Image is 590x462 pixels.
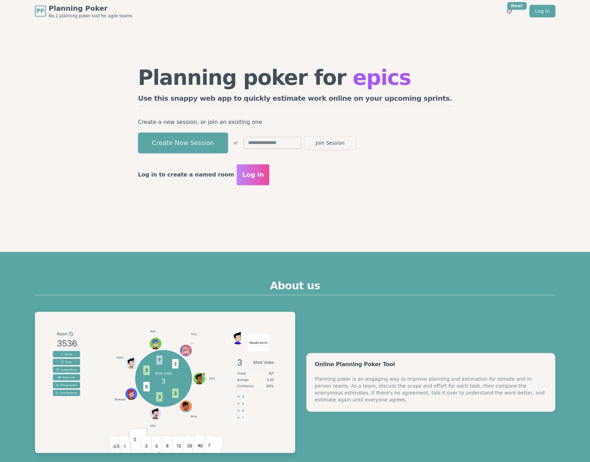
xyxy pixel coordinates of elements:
button: Log in [237,164,269,185]
a: Log in [529,5,555,17]
div: Online Planning Poker Tool [315,362,547,367]
h1: Planning poker for [138,67,452,88]
button: Create New Session [138,133,228,153]
button: New! [503,5,516,17]
h2: Use this snappy web app to quickly estimate work online on your upcoming sprints. [138,93,452,106]
span: Log in [242,170,264,180]
span: or [234,140,238,146]
span: No.1 planning poker tool for agile teams [49,13,133,19]
p: Create a new session, or join an existing one [138,117,452,127]
a: PPPlanning PokerNo.1 planning poker tool for agile teams [35,3,133,19]
span: PP [36,7,44,15]
h2: About us [35,280,555,295]
img: Planning Poker example session [35,312,295,453]
div: Planning poker is an engaging way to improve planning and estimation for remote and in-person tea... [315,375,547,403]
span: Planning Poker [49,3,133,13]
p: Log in to create a named room [138,170,234,180]
div: New! [507,2,527,10]
button: Join Session [304,136,356,150]
span: epics [353,65,411,90]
